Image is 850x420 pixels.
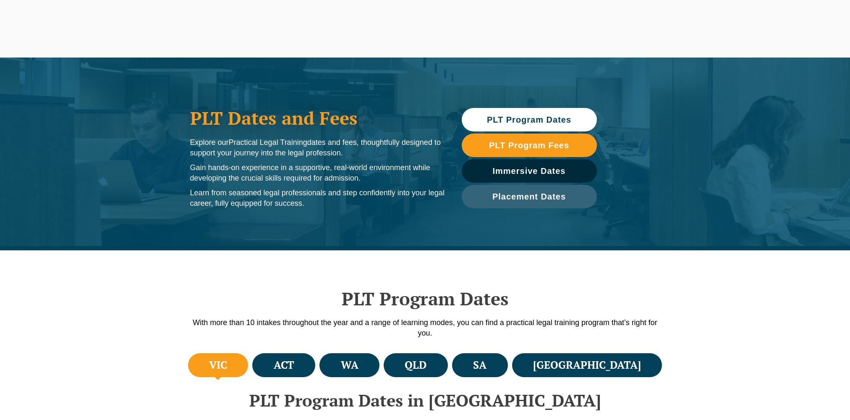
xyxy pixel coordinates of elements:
[462,108,597,131] a: PLT Program Dates
[186,288,664,309] h2: PLT Program Dates
[186,391,664,409] h2: PLT Program Dates in [GEOGRAPHIC_DATA]
[533,358,641,372] h4: [GEOGRAPHIC_DATA]
[492,192,566,201] span: Placement Dates
[341,358,358,372] h4: WA
[190,188,445,209] p: Learn from seasoned legal professionals and step confidently into your legal career, fully equipp...
[462,134,597,157] a: PLT Program Fees
[489,141,569,150] span: PLT Program Fees
[274,358,294,372] h4: ACT
[209,358,227,372] h4: VIC
[405,358,426,372] h4: QLD
[190,163,445,184] p: Gain hands-on experience in a supportive, real-world environment while developing the crucial ski...
[229,138,307,147] span: Practical Legal Training
[462,159,597,183] a: Immersive Dates
[186,318,664,339] p: With more than 10 intakes throughout the year and a range of learning modes, you can find a pract...
[487,115,571,124] span: PLT Program Dates
[190,108,445,129] h1: PLT Dates and Fees
[462,185,597,208] a: Placement Dates
[493,167,566,175] span: Immersive Dates
[473,358,486,372] h4: SA
[190,137,445,158] p: Explore our dates and fees, thoughtfully designed to support your journey into the legal profession.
